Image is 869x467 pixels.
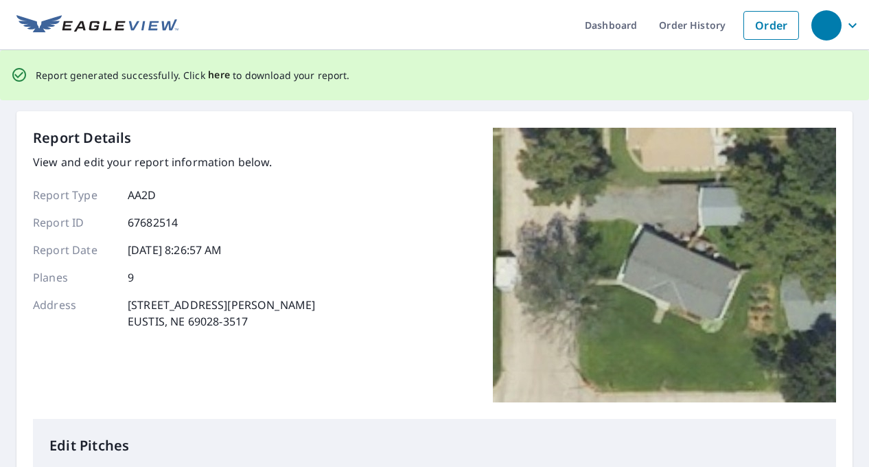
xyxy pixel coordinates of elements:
p: Report Type [33,187,115,203]
p: Address [33,297,115,330]
p: Report ID [33,214,115,231]
p: [STREET_ADDRESS][PERSON_NAME] EUSTIS, NE 69028-3517 [128,297,315,330]
p: Report Details [33,128,132,148]
img: EV Logo [16,15,178,36]
p: 9 [128,269,134,286]
p: AA2D [128,187,157,203]
p: Report Date [33,242,115,258]
p: Edit Pitches [49,435,820,456]
a: Order [743,11,799,40]
button: here [208,67,231,84]
p: Report generated successfully. Click to download your report. [36,67,350,84]
p: 67682514 [128,214,178,231]
p: View and edit your report information below. [33,154,315,170]
img: Top image [493,128,836,402]
p: [DATE] 8:26:57 AM [128,242,222,258]
p: Planes [33,269,115,286]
